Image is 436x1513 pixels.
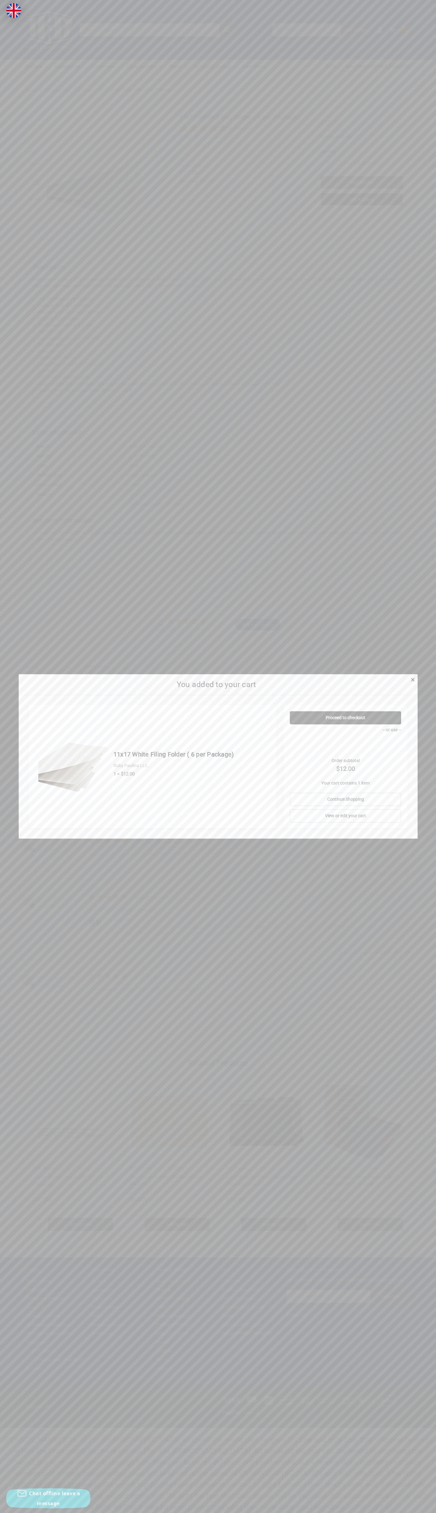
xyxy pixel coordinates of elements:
div: Order subtotal [290,757,401,773]
strong: $12.00 [290,764,401,773]
img: duty and tax information for United Kingdom [6,3,21,18]
span: Chat offline leave a message [29,1490,80,1507]
img: 11x17 White Filing Folder ( 6 per Package) [38,731,110,803]
a: Continue Shopping [290,793,401,806]
a: View or edit your cart [290,809,401,822]
div: 1 × $12.00 [113,771,271,778]
div: Ruby Paulina LLC. [113,762,271,769]
a: Proceed to checkout [290,711,401,724]
button: Chat offline leave a message [6,1488,90,1508]
iframe: PayPal-paypal [290,735,401,748]
h4: 11x17 White Filing Folder ( 6 per Package) [113,750,271,759]
iframe: Google Customer Reviews [385,1496,436,1513]
p: -- or use -- [290,727,401,733]
span: × [411,675,415,684]
h2: You added to your cart [28,679,404,691]
p: Your cart contains 1 item [290,780,401,786]
a: Close [410,676,416,682]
